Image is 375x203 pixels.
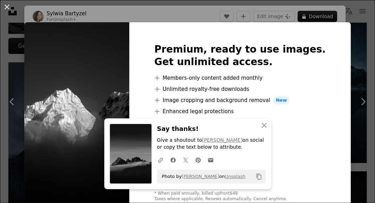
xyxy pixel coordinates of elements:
[154,74,326,82] li: Members-only content added monthly
[182,174,219,179] a: [PERSON_NAME]
[158,171,246,182] span: Photo by on
[154,43,326,68] h2: Premium, ready to use images. Get unlimited access.
[204,153,217,167] a: Share over email
[192,153,204,167] a: Share on Pinterest
[202,137,242,143] a: [PERSON_NAME]
[273,96,290,104] span: New
[167,153,179,167] a: Share on Facebook
[225,174,245,179] a: Unsplash
[157,124,266,134] h3: Say thanks!
[179,153,192,167] a: Share on Twitter
[154,85,326,93] li: Unlimited royalty-free downloads
[154,107,326,116] li: Enhanced legal protections
[253,171,265,182] button: Copy to clipboard
[154,191,326,202] div: * When paid annually, billed upfront $48 Taxes where applicable. Renews automatically. Cancel any...
[157,137,266,151] p: Give a shoutout to on social or copy the text below to attribute.
[154,96,326,104] li: Image cropping and background removal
